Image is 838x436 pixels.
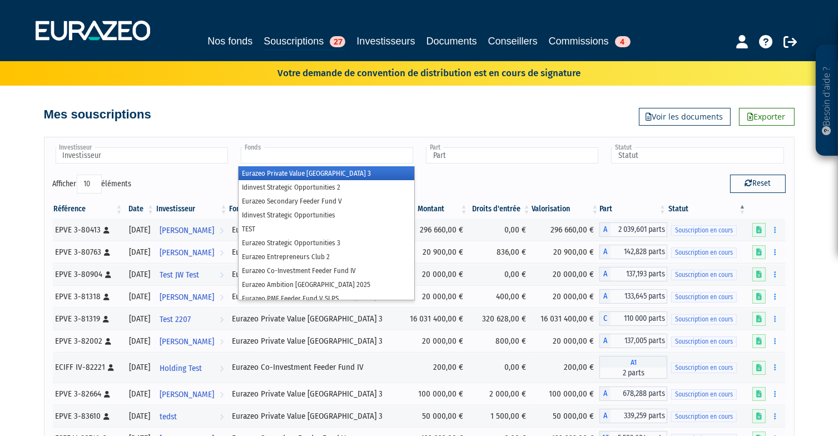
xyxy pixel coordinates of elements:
div: A - Eurazeo Private Value Europe 3 [599,409,667,423]
a: [PERSON_NAME] [155,330,228,352]
td: 20 000,00 € [532,330,600,352]
select: Afficheréléments [77,175,102,194]
span: 339,259 parts [611,409,667,423]
li: Eurazeo Private Value [GEOGRAPHIC_DATA] 3 [239,166,414,180]
span: Souscription en cours [671,389,737,400]
div: Eurazeo Co-Investment Feeder Fund IV [232,361,397,373]
i: Voir l'investisseur [220,242,224,263]
th: Référence : activer pour trier la colonne par ordre croissant [53,200,124,219]
td: 1 500,00 € [469,405,532,427]
div: [DATE] [128,269,151,280]
div: Eurazeo Private Value [GEOGRAPHIC_DATA] 3 [232,313,397,325]
th: Date: activer pour trier la colonne par ordre croissant [124,200,155,219]
a: Nos fonds [207,33,252,49]
span: 2 039,601 parts [611,222,667,237]
div: [DATE] [128,224,151,236]
i: Voir l'investisseur [220,265,224,285]
div: EPVE 3-80763 [56,246,120,258]
h4: Mes souscriptions [44,108,151,121]
li: TEST [239,222,414,236]
td: 400,00 € [469,285,532,308]
span: 4 [615,36,631,47]
i: Voir l'investisseur [220,331,224,352]
span: Souscription en cours [671,247,737,258]
i: Voir l'investisseur [220,287,224,308]
div: A - Eurazeo Private Value Europe 3 [599,267,667,281]
div: Eurazeo Private Value [GEOGRAPHIC_DATA] 3 [232,269,397,280]
span: Holding Test [160,358,202,379]
a: Test JW Test [155,263,228,285]
span: 133,645 parts [611,289,667,304]
td: 50 000,00 € [532,405,600,427]
td: 20 900,00 € [532,241,600,263]
i: [Français] Personne physique [104,413,110,420]
span: [PERSON_NAME] [160,242,214,263]
a: Documents [427,33,477,49]
a: Souscriptions27 [264,33,345,51]
li: Eurazeo Secondary Feeder Fund V [239,194,414,208]
a: Exporter [739,108,795,126]
div: EPVE 3-81318 [56,291,120,303]
div: A - Eurazeo Private Value Europe 3 [599,387,667,401]
li: Idinvest Strategic Opportunities [239,208,414,222]
div: EPVE 3-82002 [56,335,120,347]
span: C [599,311,611,326]
a: tedst [155,405,228,427]
th: Part: activer pour trier la colonne par ordre croissant [599,200,667,219]
div: EPVE 3-81319 [56,313,120,325]
i: Voir l'investisseur [220,384,224,405]
i: [Français] Personne physique [104,227,110,234]
td: 200,00 € [532,352,600,383]
td: 800,00 € [469,330,532,352]
i: [Français] Personne physique [104,294,110,300]
span: Souscription en cours [671,314,737,325]
div: [DATE] [128,335,151,347]
div: Eurazeo Private Value [GEOGRAPHIC_DATA] 3 [232,246,397,258]
i: [Français] Personne physique [106,338,112,345]
a: Holding Test [155,356,228,379]
span: 142,828 parts [611,245,667,259]
i: [Français] Personne physique [108,364,115,371]
span: 137,005 parts [611,334,667,348]
li: Eurazeo Ambition [GEOGRAPHIC_DATA] 2025 [239,278,414,291]
td: 16 031 400,00 € [400,308,469,330]
td: 0,00 € [469,352,532,383]
div: C - Eurazeo Private Value Europe 3 [599,311,667,326]
th: Valorisation: activer pour trier la colonne par ordre croissant [532,200,600,219]
span: A [599,267,611,281]
i: [Français] Personne physique [105,249,111,256]
td: 0,00 € [469,219,532,241]
div: [DATE] [128,246,151,258]
a: Conseillers [488,33,538,49]
div: EPVE 3-80904 [56,269,120,280]
span: [PERSON_NAME] [160,331,214,352]
div: EPVE 3-82664 [56,388,120,400]
span: tedst [160,407,177,427]
th: Fonds: activer pour trier la colonne par ordre croissant [229,200,401,219]
button: Reset [730,175,786,192]
div: [DATE] [128,361,151,373]
span: A [599,409,611,423]
i: Voir l'investisseur [220,220,224,241]
p: Votre demande de convention de distribution est en cours de signature [245,64,581,80]
span: 110 000 parts [611,311,667,326]
div: [DATE] [128,291,151,303]
span: Test JW Test [160,265,199,285]
div: Eurazeo Private Value [GEOGRAPHIC_DATA] 3 [232,291,397,303]
th: Droits d'entrée: activer pour trier la colonne par ordre croissant [469,200,532,219]
li: Eurazeo Co-Investment Feeder Fund IV [239,264,414,278]
a: [PERSON_NAME] [155,285,228,308]
td: 0,00 € [469,263,532,285]
td: 2 000,00 € [469,383,532,405]
a: Investisseurs [356,33,415,49]
span: Souscription en cours [671,363,737,373]
div: A - Eurazeo Private Value Europe 3 [599,289,667,304]
i: [Français] Personne physique [106,271,112,278]
td: 16 031 400,00 € [532,308,600,330]
i: Voir l'investisseur [220,358,224,379]
td: 100 000,00 € [400,383,469,405]
td: 296 660,00 € [532,219,600,241]
a: Commissions4 [549,33,631,49]
div: Eurazeo Private Value [GEOGRAPHIC_DATA] 3 [232,224,397,236]
li: Eurazeo Strategic Opportunities 3 [239,236,414,250]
